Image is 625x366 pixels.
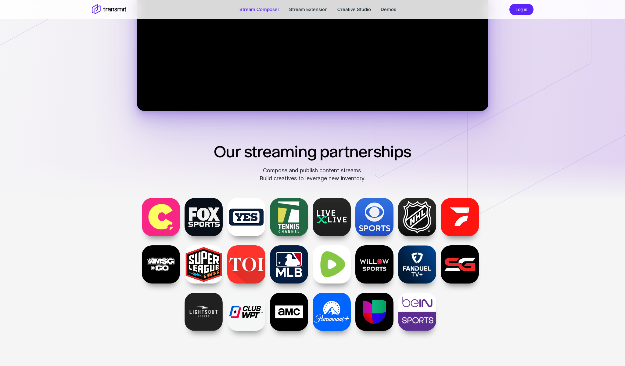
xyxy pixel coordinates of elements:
[239,6,279,13] a: Stream Composer
[509,4,533,16] button: Log in
[259,167,367,182] p: Compose and publish content streams. Build creatives to leverage new inventory.
[337,6,371,13] a: Creative Studio
[289,6,328,13] a: Stream Extension
[381,6,396,13] a: Demos
[148,141,477,162] h2: Our streaming partnerships
[509,6,533,12] a: Log in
